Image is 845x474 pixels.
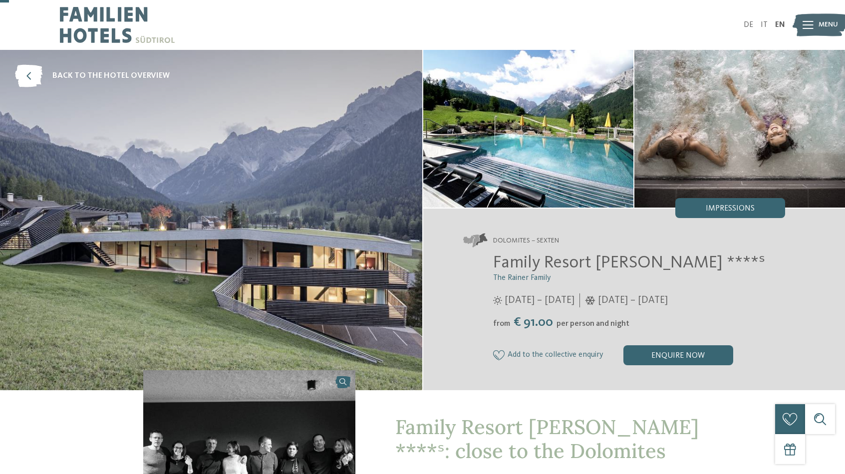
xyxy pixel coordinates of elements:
a: EN [775,21,785,29]
span: Menu [819,20,838,30]
span: Impressions [706,205,755,213]
img: Our family hotel in Sexten, your holiday home in the Dolomiten [634,50,845,208]
span: Dolomites – Sexten [493,236,559,246]
span: back to the hotel overview [52,70,170,81]
i: Opening times in summer [493,296,502,305]
div: enquire now [623,345,733,365]
span: per person and night [557,320,629,328]
a: DE [744,21,753,29]
span: Family Resort [PERSON_NAME] ****ˢ [493,254,765,271]
span: from [493,320,510,328]
a: IT [761,21,768,29]
span: € 91.00 [511,316,556,329]
i: Opening times in winter [585,296,595,305]
span: The Rainer Family [493,274,551,282]
span: Add to the collective enquiry [508,351,603,360]
span: Family Resort [PERSON_NAME] ****ˢ: close to the Dolomites [395,414,699,464]
img: Our family hotel in Sexten, your holiday home in the Dolomiten [423,50,634,208]
a: back to the hotel overview [15,65,170,87]
span: [DATE] – [DATE] [505,293,574,307]
span: [DATE] – [DATE] [598,293,668,307]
